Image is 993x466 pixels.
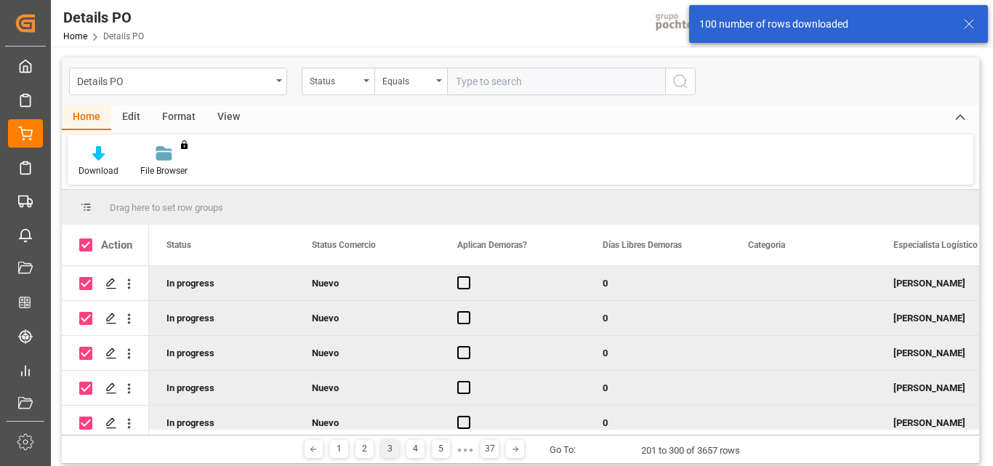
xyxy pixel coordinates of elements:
[149,336,294,370] div: In progress
[585,336,731,370] div: 0
[699,17,949,32] div: 100 number of rows downloaded
[312,337,422,370] div: Nuevo
[641,443,740,458] div: 201 to 300 of 3657 rows
[550,443,576,457] div: Go To:
[62,301,149,336] div: Press SPACE to deselect this row.
[457,444,473,455] div: ● ● ●
[585,301,731,335] div: 0
[312,371,422,405] div: Nuevo
[149,371,294,405] div: In progress
[111,105,151,130] div: Edit
[748,240,785,250] span: Categoria
[310,71,359,88] div: Status
[62,266,149,301] div: Press SPACE to deselect this row.
[585,406,731,440] div: 0
[406,440,425,458] div: 4
[69,68,287,95] button: open menu
[603,240,682,250] span: Días Libres Demoras
[382,71,432,88] div: Equals
[149,266,294,300] div: In progress
[166,240,191,250] span: Status
[312,267,422,300] div: Nuevo
[665,68,696,95] button: search button
[63,7,144,28] div: Details PO
[447,68,665,95] input: Type to search
[330,440,348,458] div: 1
[585,266,731,300] div: 0
[481,440,499,458] div: 37
[432,440,450,458] div: 5
[312,406,422,440] div: Nuevo
[355,440,374,458] div: 2
[151,105,206,130] div: Format
[457,240,527,250] span: Aplican Demoras?
[149,406,294,440] div: In progress
[62,336,149,371] div: Press SPACE to deselect this row.
[62,105,111,130] div: Home
[62,406,149,441] div: Press SPACE to deselect this row.
[651,11,723,36] img: pochtecaImg.jpg_1689854062.jpg
[302,68,374,95] button: open menu
[893,240,978,250] span: Especialista Logístico
[101,238,132,252] div: Action
[63,31,87,41] a: Home
[110,202,223,213] span: Drag here to set row groups
[79,164,118,177] div: Download
[585,371,731,405] div: 0
[77,71,271,89] div: Details PO
[312,240,376,250] span: Status Comercio
[312,302,422,335] div: Nuevo
[62,371,149,406] div: Press SPACE to deselect this row.
[374,68,447,95] button: open menu
[206,105,251,130] div: View
[149,301,294,335] div: In progress
[381,440,399,458] div: 3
